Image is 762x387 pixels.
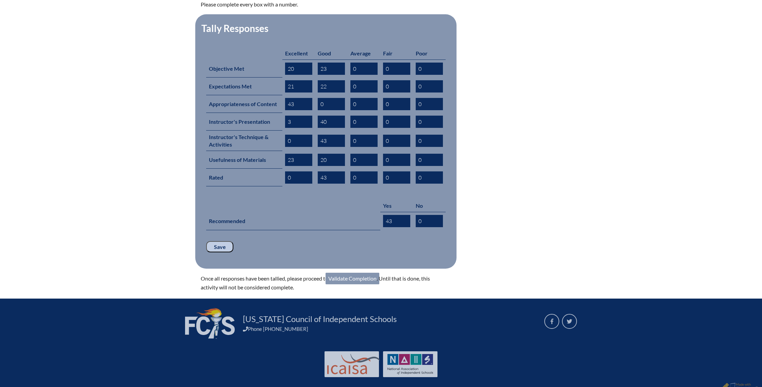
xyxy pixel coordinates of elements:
th: Recommended [206,212,380,230]
th: Poor [413,47,446,60]
a: Validate Completion [326,273,379,284]
th: Yes [380,199,413,212]
th: Instructor's Technique & Activities [206,131,282,151]
th: Appropriateness of Content [206,95,282,113]
th: Good [315,47,348,60]
th: Usefulness of Materials [206,151,282,169]
th: Rated [206,169,282,186]
th: Expectations Met [206,78,282,95]
th: Instructor's Presentation [206,113,282,131]
th: No [413,199,446,212]
input: Save [206,241,233,253]
a: [US_STATE] Council of Independent Schools [240,314,399,324]
div: Phone [PHONE_NUMBER] [243,326,536,332]
th: Excellent [282,47,315,60]
th: Objective Met [206,60,282,78]
legend: Tally Responses [201,22,269,34]
p: Once all responses have been tallied, please proceed to . Until that is done, this activity will ... [201,274,440,292]
img: FCIS_logo_white [185,308,235,339]
th: Average [348,47,380,60]
th: Fair [380,47,413,60]
img: NAIS Logo [387,354,433,374]
img: Int'l Council Advancing Independent School Accreditation logo [327,354,380,374]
